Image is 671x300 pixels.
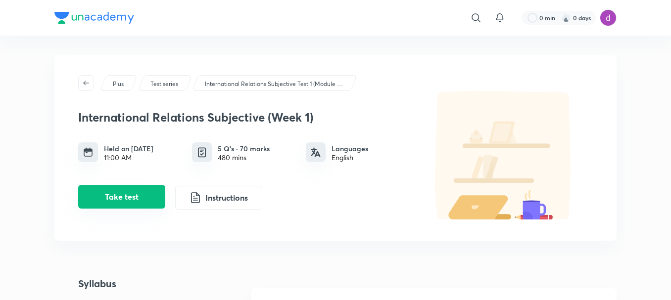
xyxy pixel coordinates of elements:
[561,13,571,23] img: streak
[113,80,124,88] p: Plus
[150,80,178,88] p: Test series
[54,12,134,24] img: Company Logo
[190,192,201,204] img: instruction
[104,154,153,162] div: 11:00 AM
[203,80,345,88] a: International Relations Subjective Test 1 (Module I to IV) Morning Batch
[83,147,93,157] img: timing
[104,143,153,154] h6: Held on [DATE]
[205,80,343,88] p: International Relations Subjective Test 1 (Module I to IV) Morning Batch
[332,154,368,162] div: English
[196,146,208,159] img: quiz info
[78,185,165,209] button: Take test
[332,143,368,154] h6: Languages
[149,80,180,88] a: Test series
[78,110,410,125] h3: International Relations Subjective (Week 1)
[600,9,617,26] img: Divyarani choppa
[175,186,262,210] button: Instructions
[218,154,270,162] div: 480 mins
[415,91,593,219] img: default
[311,147,321,157] img: languages
[218,143,270,154] h6: 5 Q’s · 70 marks
[111,80,126,88] a: Plus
